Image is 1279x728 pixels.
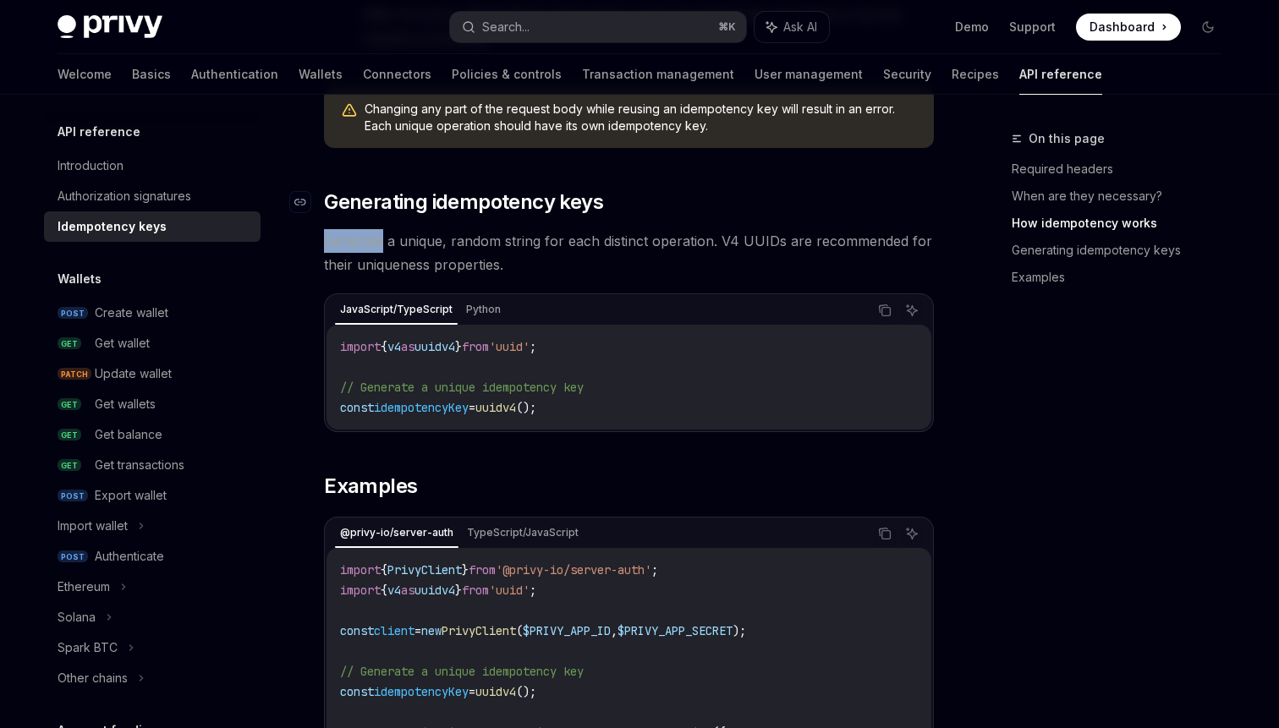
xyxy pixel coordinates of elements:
a: Security [883,54,931,95]
span: GET [58,337,81,350]
a: GETGet balance [44,419,261,450]
span: { [381,339,387,354]
div: Create wallet [95,303,168,323]
span: Generating idempotency keys [324,189,603,216]
span: // Generate a unique idempotency key [340,664,584,679]
button: Ask AI [901,299,923,321]
span: as [401,583,414,598]
span: POST [58,490,88,502]
a: Transaction management [582,54,734,95]
a: How idempotency works [1012,210,1235,237]
div: Introduction [58,156,124,176]
span: new [421,623,442,638]
span: '@privy-io/server-auth' [496,562,651,577]
h5: Wallets [58,269,102,289]
span: Ask AI [783,19,817,36]
span: PrivyClient [387,562,462,577]
a: Authorization signatures [44,181,261,211]
div: Get balance [95,424,162,445]
span: } [455,583,462,598]
span: ); [733,623,746,638]
div: Spark BTC [58,638,118,658]
span: const [340,684,374,699]
span: v4 [387,583,401,598]
a: Introduction [44,151,261,181]
a: Support [1009,19,1056,36]
div: Get transactions [95,455,184,475]
span: import [340,562,381,577]
span: On this page [1029,129,1105,149]
span: uuidv4 [475,684,516,699]
div: Update wallet [95,364,172,384]
span: from [462,583,489,598]
a: POSTExport wallet [44,480,261,511]
span: } [455,339,462,354]
a: Idempotency keys [44,211,261,242]
div: Search... [482,17,530,37]
span: Examples [324,473,417,500]
a: GETGet transactions [44,450,261,480]
span: } [462,562,469,577]
span: idempotencyKey [374,684,469,699]
span: ⌘ K [718,20,736,34]
div: Get wallets [95,394,156,414]
span: 'uuid' [489,339,530,354]
a: Required headers [1012,156,1235,183]
a: API reference [1019,54,1102,95]
span: (); [516,684,536,699]
div: TypeScript/JavaScript [462,523,584,543]
span: GET [58,459,81,472]
a: Recipes [952,54,999,95]
span: = [414,623,421,638]
div: Other chains [58,668,128,688]
div: JavaScript/TypeScript [335,299,458,320]
h5: API reference [58,122,140,142]
span: Changing any part of the request body while reusing an idempotency key will result in an error. E... [365,101,917,134]
a: Basics [132,54,171,95]
span: ; [651,562,658,577]
div: @privy-io/server-auth [335,523,458,543]
span: import [340,583,381,598]
span: ( [516,623,523,638]
button: Copy the contents from the code block [874,523,896,545]
span: const [340,623,374,638]
img: dark logo [58,15,162,39]
a: Policies & controls [452,54,562,95]
span: client [374,623,414,638]
span: GET [58,398,81,411]
span: from [469,562,496,577]
a: POSTCreate wallet [44,298,261,328]
span: $PRIVY_APP_SECRET [618,623,733,638]
button: Toggle dark mode [1194,14,1221,41]
a: Welcome [58,54,112,95]
div: Get wallet [95,333,150,353]
a: Navigate to header [290,189,324,216]
a: Examples [1012,264,1235,291]
span: as [401,339,414,354]
span: = [469,400,475,415]
a: POSTAuthenticate [44,541,261,572]
span: POST [58,550,88,563]
span: const [340,400,374,415]
span: { [381,583,387,598]
span: Generate a unique, random string for each distinct operation. V4 UUIDs are recommended for their ... [324,229,934,276]
span: ; [530,583,536,598]
a: Dashboard [1076,14,1181,41]
span: PrivyClient [442,623,516,638]
span: import [340,339,381,354]
div: Import wallet [58,516,128,536]
span: uuidv4 [414,583,455,598]
div: Python [461,299,506,320]
span: (); [516,400,536,415]
span: ; [530,339,536,354]
div: Authenticate [95,546,164,567]
button: Ask AI [901,523,923,545]
button: Ask AI [755,12,829,42]
svg: Warning [341,102,358,119]
a: GETGet wallets [44,389,261,419]
a: Connectors [363,54,431,95]
div: Export wallet [95,485,167,506]
span: // Generate a unique idempotency key [340,380,584,395]
div: Authorization signatures [58,186,191,206]
span: v4 [387,339,401,354]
